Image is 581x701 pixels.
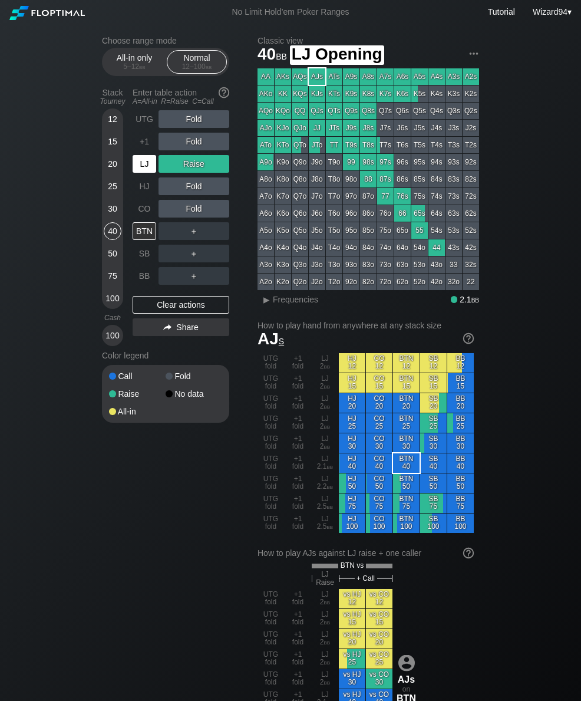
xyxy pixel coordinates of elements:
[309,103,325,119] div: QJs
[463,68,479,85] div: A2s
[326,68,342,85] div: ATs
[326,188,342,205] div: T7o
[285,473,311,493] div: +1 fold
[428,274,445,290] div: 42o
[360,171,377,187] div: 88
[309,85,325,102] div: KJs
[428,120,445,136] div: J4s
[166,372,222,380] div: Fold
[420,453,447,473] div: SB 40
[366,353,392,373] div: CO 12
[309,120,325,136] div: JJ
[360,256,377,273] div: 83o
[159,200,229,218] div: Fold
[377,85,394,102] div: K7s
[259,292,274,307] div: ▸
[133,97,229,106] div: A=All-in R=Raise C=Call
[258,373,284,393] div: UTG fold
[463,222,479,239] div: 52s
[533,7,567,17] span: Wizard94
[447,473,474,493] div: BB 50
[393,393,420,413] div: BTN 20
[292,222,308,239] div: Q5o
[292,154,308,170] div: Q9o
[258,473,284,493] div: UTG fold
[104,289,121,307] div: 100
[309,239,325,256] div: J4o
[309,205,325,222] div: J6o
[104,110,121,128] div: 12
[292,85,308,102] div: KQs
[258,393,284,413] div: UTG fold
[394,171,411,187] div: 86s
[343,120,359,136] div: J9s
[463,205,479,222] div: 62s
[360,85,377,102] div: K8s
[428,171,445,187] div: 84s
[339,353,365,373] div: HJ 12
[366,373,392,393] div: CO 15
[292,120,308,136] div: QJo
[258,120,274,136] div: AJo
[327,482,334,491] span: bb
[445,103,462,119] div: Q3s
[275,103,291,119] div: KQo
[463,256,479,273] div: 32s
[324,362,331,370] span: bb
[326,154,342,170] div: T9o
[285,353,311,373] div: +1 fold
[394,205,411,222] div: 66
[343,137,359,153] div: T9s
[411,137,428,153] div: T5s
[102,346,229,365] div: Color legend
[326,239,342,256] div: T4o
[411,256,428,273] div: 53o
[275,154,291,170] div: K9o
[324,422,331,430] span: bb
[394,154,411,170] div: 96s
[258,222,274,239] div: A5o
[258,205,274,222] div: A6o
[97,314,128,322] div: Cash
[258,413,284,433] div: UTG fold
[159,110,229,128] div: Fold
[445,274,462,290] div: 32o
[104,245,121,262] div: 50
[107,51,161,73] div: All-in only
[343,85,359,102] div: K9s
[133,267,156,285] div: BB
[258,274,274,290] div: A2o
[326,222,342,239] div: T5o
[445,205,462,222] div: 63s
[275,222,291,239] div: K5o
[258,453,284,473] div: UTG fold
[377,137,394,153] div: T7s
[428,256,445,273] div: 43o
[339,453,365,473] div: HJ 40
[445,222,462,239] div: 53s
[366,413,392,433] div: CO 25
[394,222,411,239] div: 65o
[411,205,428,222] div: 65s
[377,222,394,239] div: 75o
[343,222,359,239] div: 95o
[326,85,342,102] div: KTs
[471,295,479,304] span: bb
[445,68,462,85] div: A3s
[377,103,394,119] div: Q7s
[312,453,338,473] div: LJ 2.1
[343,68,359,85] div: A9s
[343,171,359,187] div: 98o
[312,373,338,393] div: LJ 2
[411,120,428,136] div: J5s
[166,390,222,398] div: No data
[312,433,338,453] div: LJ 2
[109,390,166,398] div: Raise
[428,188,445,205] div: 74s
[428,239,445,256] div: 44
[463,188,479,205] div: 72s
[292,188,308,205] div: Q7o
[339,393,365,413] div: HJ 20
[258,188,274,205] div: A7o
[463,239,479,256] div: 42s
